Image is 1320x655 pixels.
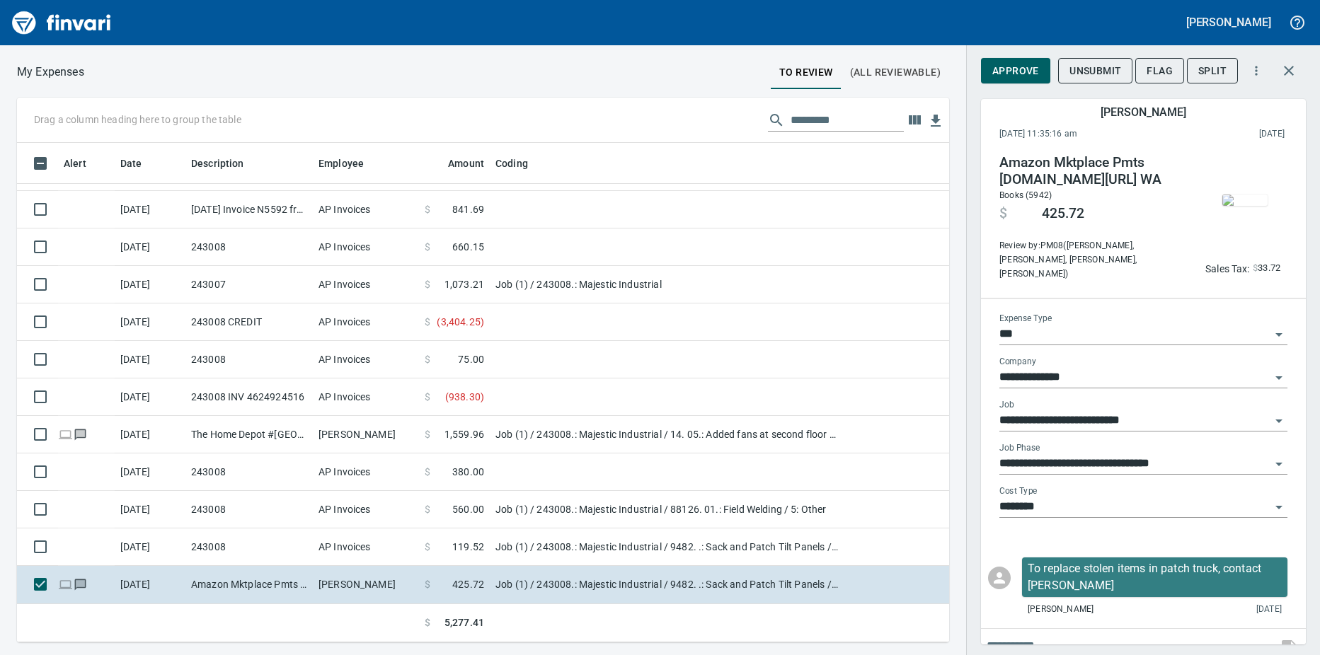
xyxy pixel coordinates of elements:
[185,491,313,528] td: 243008
[313,566,419,603] td: [PERSON_NAME]
[425,352,430,366] span: $
[999,357,1036,366] label: Company
[425,540,430,554] span: $
[58,429,73,439] span: Online transaction
[1198,62,1227,80] span: Split
[17,64,84,81] nav: breadcrumb
[495,155,528,172] span: Coding
[185,303,313,341] td: 243008 CREDIT
[73,429,88,439] span: Has messages
[425,465,430,479] span: $
[445,390,484,404] span: ( 938.30 )
[444,277,484,291] span: 1,073.21
[313,228,419,266] td: AP Invoices
[1058,58,1132,84] button: Unsubmit
[452,465,484,479] span: 380.00
[115,566,185,603] td: [DATE]
[1202,257,1285,279] button: Sales Tax:$33.72
[115,191,185,228] td: [DATE]
[115,453,185,491] td: [DATE]
[437,315,484,329] span: ( 3,404.25 )
[452,240,484,254] span: 660.15
[73,579,88,589] span: Has messages
[452,540,484,554] span: 119.52
[34,112,241,127] p: Drag a column heading here to group the table
[115,378,185,416] td: [DATE]
[17,64,84,81] p: My Expenses
[452,577,484,591] span: 425.72
[925,110,946,132] button: Download Table
[313,491,419,528] td: AP Invoices
[185,228,313,266] td: 243008
[1269,411,1289,431] button: Open
[115,341,185,378] td: [DATE]
[999,444,1040,452] label: Job Phase
[999,127,1169,141] span: [DATE] 11:35:16 am
[425,577,430,591] span: $
[1241,55,1272,86] button: More
[452,502,484,516] span: 560.00
[1253,260,1281,277] span: AI confidence: 99.0%
[115,303,185,341] td: [DATE]
[1169,127,1285,141] span: This charge was settled by the merchant and appears on the 2025/09/06 statement.
[115,528,185,566] td: [DATE]
[1272,54,1306,88] button: Close transaction
[115,416,185,453] td: [DATE]
[313,341,419,378] td: AP Invoices
[448,155,484,172] span: Amount
[313,378,419,416] td: AP Invoices
[120,155,161,172] span: Date
[313,416,419,453] td: [PERSON_NAME]
[490,266,844,303] td: Job (1) / 243008.: Majestic Industrial
[999,239,1192,282] span: Review by: PM08 ([PERSON_NAME], [PERSON_NAME], [PERSON_NAME], [PERSON_NAME])
[185,416,313,453] td: The Home Depot #[GEOGRAPHIC_DATA]
[490,528,844,566] td: Job (1) / 243008.: Majestic Industrial / 9482. .: Sack and Patch Tilt Panels / 3: Material
[999,400,1014,409] label: Job
[313,453,419,491] td: AP Invoices
[1269,368,1289,388] button: Open
[115,228,185,266] td: [DATE]
[490,566,844,603] td: Job (1) / 243008.: Majestic Industrial / 9482. .: Sack and Patch Tilt Panels / 5: Other
[490,491,844,528] td: Job (1) / 243008.: Majestic Industrial / 88126. 01.: Field Welding / 5: Other
[64,155,105,172] span: Alert
[999,314,1052,323] label: Expense Type
[850,64,941,81] span: (All Reviewable)
[1147,62,1173,80] span: Flag
[185,378,313,416] td: 243008 INV 4624924516
[992,62,1039,80] span: Approve
[120,155,142,172] span: Date
[1028,603,1094,617] span: [PERSON_NAME]
[64,155,86,172] span: Alert
[191,155,244,172] span: Description
[185,341,313,378] td: 243008
[452,202,484,216] span: 841.69
[185,528,313,566] td: 243008
[904,110,925,131] button: Choose columns to display
[1205,262,1250,276] p: Sales Tax:
[425,615,430,630] span: $
[999,487,1038,495] label: Cost Type
[444,615,484,630] span: 5,277.41
[185,191,313,228] td: [DATE] Invoice N5592 from Columbia River Pumping Inc. (1-24468)
[1028,560,1282,594] p: To replace stolen items in patch truck, contact [PERSON_NAME]
[58,579,73,589] span: Online transaction
[444,427,484,441] span: 1,559.96
[425,315,430,329] span: $
[425,240,430,254] span: $
[313,528,419,566] td: AP Invoices
[8,6,115,40] img: Finvari
[313,191,419,228] td: AP Invoices
[1069,62,1121,80] span: Unsubmit
[1253,260,1258,277] span: $
[1269,497,1289,517] button: Open
[425,202,430,216] span: $
[1135,58,1184,84] button: Flag
[115,491,185,528] td: [DATE]
[185,566,313,603] td: Amazon Mktplace Pmts [DOMAIN_NAME][URL] WA
[318,155,382,172] span: Employee
[981,58,1050,84] button: Approve
[495,155,546,172] span: Coding
[1222,195,1268,206] img: receipts%2Ftapani%2F2025-09-08%2FdDaZX8JUyyeI0KH0W5cbBD8H2fn2__VBqVRWufL4zo8qlimXQu_1.jpg
[779,64,833,81] span: To Review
